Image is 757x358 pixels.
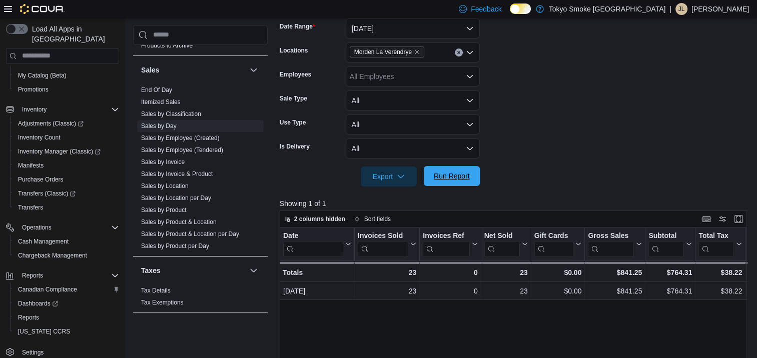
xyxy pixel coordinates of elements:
div: 0 [423,285,477,297]
label: Use Type [280,118,306,126]
div: Subtotal [648,231,684,240]
span: Cash Management [18,237,69,245]
a: Canadian Compliance [14,283,81,295]
span: Promotions [18,85,49,93]
div: Gift Cards [534,231,573,240]
button: Inventory Count [10,130,123,144]
a: Dashboards [14,297,62,309]
h3: Sales [141,65,160,75]
span: Chargeback Management [14,249,119,261]
button: Taxes [141,265,246,275]
a: Transfers [14,201,47,213]
button: Reports [18,269,47,281]
div: 23 [358,285,416,297]
span: Export [367,166,411,186]
div: 0 [423,266,477,278]
button: Gift Cards [534,231,581,256]
div: Invoices Ref [423,231,469,256]
a: Sales by Product [141,206,187,213]
span: 2 columns hidden [294,215,345,223]
a: Sales by Classification [141,110,201,117]
span: Adjustments (Classic) [18,119,84,127]
button: Sales [141,65,246,75]
a: Sales by Product per Day [141,242,209,249]
span: Manifests [18,161,44,169]
img: Cova [20,4,65,14]
div: $764.31 [648,285,692,297]
a: Tax Details [141,287,171,294]
span: Transfers (Classic) [14,187,119,199]
a: Sales by Product & Location per Day [141,230,239,237]
span: Sales by Product [141,206,187,214]
span: JL [678,3,685,15]
a: Reports [14,311,43,323]
a: Purchase Orders [14,173,68,185]
div: Invoices Ref [423,231,469,240]
div: $0.00 [534,266,581,278]
a: Sales by Location [141,182,189,189]
span: My Catalog (Beta) [14,69,119,81]
button: Date [283,231,351,256]
span: Sales by Day [141,122,177,130]
button: My Catalog (Beta) [10,68,123,82]
span: Sales by Location [141,182,189,190]
button: Taxes [248,264,260,276]
div: Subtotal [648,231,684,256]
span: Inventory Manager (Classic) [14,145,119,157]
label: Locations [280,46,308,54]
div: Taxes [133,284,268,312]
span: Reports [18,313,39,321]
button: Canadian Compliance [10,282,123,296]
span: Manifests [14,159,119,171]
div: Invoices Sold [358,231,408,256]
div: Total Tax [698,231,734,256]
div: Sales [133,84,268,256]
span: Inventory Manager (Classic) [18,147,101,155]
label: Employees [280,70,311,78]
button: Keyboard shortcuts [700,213,712,225]
a: Itemized Sales [141,98,181,105]
span: Dashboards [18,299,58,307]
button: Run Report [424,166,480,186]
button: 2 columns hidden [280,213,349,225]
label: Date Range [280,22,315,30]
button: Operations [2,220,123,234]
div: Gross Sales [588,231,634,256]
div: $0.00 [534,285,582,297]
button: Gross Sales [588,231,642,256]
button: Sales [248,64,260,76]
div: 23 [484,285,528,297]
button: Enter fullscreen [732,213,744,225]
h3: Taxes [141,265,161,275]
a: Manifests [14,159,48,171]
span: Transfers [14,201,119,213]
button: Cash Management [10,234,123,248]
div: $764.31 [648,266,692,278]
input: Dark Mode [510,3,531,14]
span: Settings [22,348,44,356]
span: Chargeback Management [18,251,87,259]
button: Purchase Orders [10,172,123,186]
div: $841.25 [588,266,642,278]
p: Tokyo Smoke [GEOGRAPHIC_DATA] [549,3,666,15]
button: Invoices Sold [358,231,416,256]
button: All [346,90,480,110]
span: Tax Details [141,286,171,294]
span: Sort fields [364,215,391,223]
span: Sales by Invoice & Product [141,170,213,178]
p: [PERSON_NAME] [691,3,749,15]
span: Sales by Classification [141,110,201,118]
div: $38.22 [698,266,742,278]
button: Export [361,166,417,186]
span: Reports [18,269,119,281]
button: Net Sold [484,231,527,256]
a: [US_STATE] CCRS [14,325,74,337]
span: Reports [14,311,119,323]
span: Feedback [471,4,501,14]
span: Washington CCRS [14,325,119,337]
span: Operations [18,221,119,233]
span: Morden La Verendrye [354,47,412,57]
p: Showing 1 of 1 [280,198,752,208]
span: Products to Archive [141,41,193,49]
